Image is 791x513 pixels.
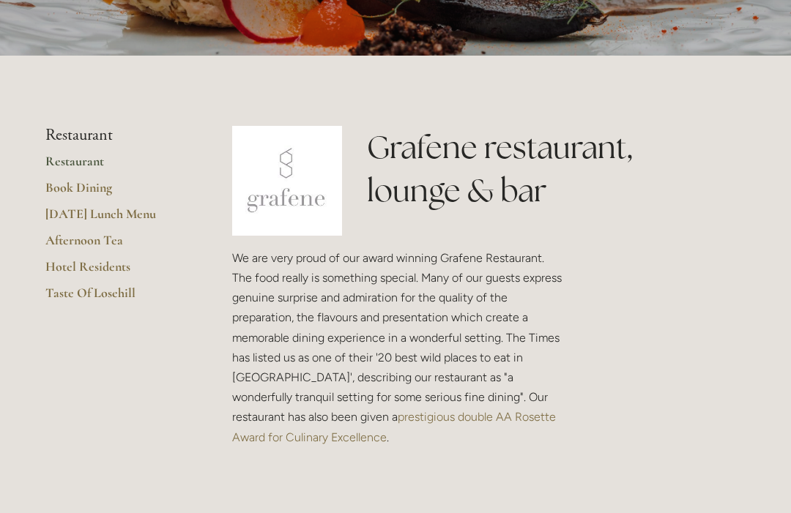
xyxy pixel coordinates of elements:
img: grafene.jpg [232,126,342,236]
a: [DATE] Lunch Menu [45,206,185,232]
h1: Grafene restaurant, lounge & bar [367,126,746,212]
p: We are very proud of our award winning Grafene Restaurant. The food really is something special. ... [232,248,566,447]
a: Hotel Residents [45,258,185,285]
a: Book Dining [45,179,185,206]
a: Taste Of Losehill [45,285,185,311]
a: Afternoon Tea [45,232,185,258]
li: Restaurant [45,126,185,145]
a: Restaurant [45,153,185,179]
a: prestigious double AA Rosette Award for Culinary Excellence [232,410,559,443]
